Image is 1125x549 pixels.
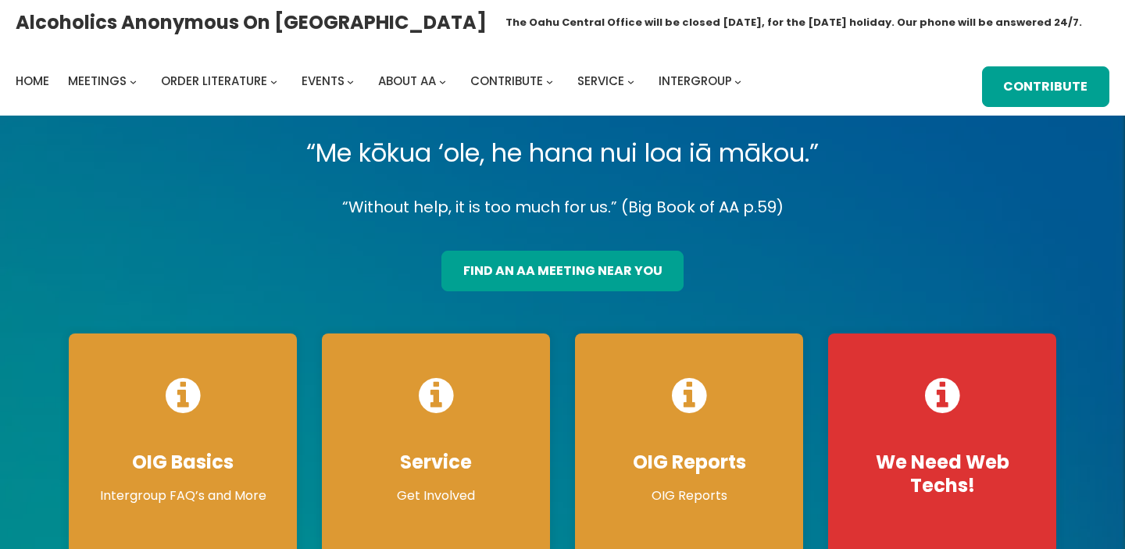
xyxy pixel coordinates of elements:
button: Order Literature submenu [270,77,277,84]
span: Order Literature [161,73,267,89]
a: Contribute [982,66,1109,107]
h4: Service [337,451,534,474]
span: Events [302,73,345,89]
h4: OIG Reports [591,451,787,474]
p: “Without help, it is too much for us.” (Big Book of AA p.59) [56,194,1069,221]
a: Meetings [68,70,127,92]
a: Home [16,70,49,92]
h1: The Oahu Central Office will be closed [DATE], for the [DATE] holiday. Our phone will be answered... [505,15,1082,30]
span: Intergroup [659,73,732,89]
button: About AA submenu [439,77,446,84]
button: Meetings submenu [130,77,137,84]
p: Intergroup FAQ’s and More [84,487,281,505]
span: About AA [378,73,436,89]
span: Meetings [68,73,127,89]
h4: We Need Web Techs! [844,451,1041,497]
a: Service [577,70,624,92]
a: Contribute [470,70,543,92]
a: Intergroup [659,70,732,92]
a: Events [302,70,345,92]
button: Intergroup submenu [734,77,741,84]
span: Contribute [470,73,543,89]
span: Service [577,73,624,89]
button: Service submenu [627,77,634,84]
span: Home [16,73,49,89]
a: Alcoholics Anonymous on [GEOGRAPHIC_DATA] [16,5,487,39]
a: About AA [378,70,436,92]
p: “Me kōkua ‘ole, he hana nui loa iā mākou.” [56,131,1069,175]
button: Events submenu [347,77,354,84]
p: OIG Reports [591,487,787,505]
a: find an aa meeting near you [441,251,684,291]
p: Get Involved [337,487,534,505]
h4: OIG Basics [84,451,281,474]
nav: Intergroup [16,70,747,92]
button: Contribute submenu [546,77,553,84]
